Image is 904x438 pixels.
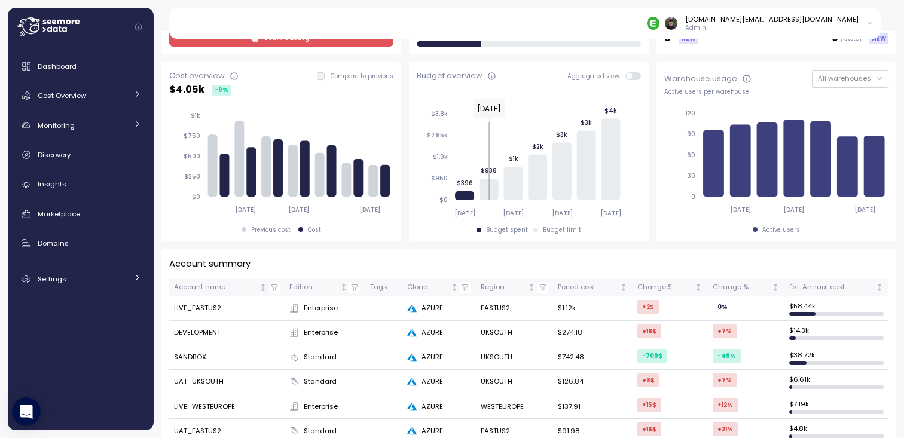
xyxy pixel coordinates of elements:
tspan: [DATE] [454,209,475,217]
th: Period costNot sorted [553,279,633,296]
td: $ 58.44k [784,296,888,321]
div: Not sorted [340,283,348,292]
tspan: [DATE] [600,209,621,217]
td: $126.84 [553,370,633,394]
div: Previous cost [251,226,291,234]
div: +7 % [713,324,737,338]
td: UKSOUTH [476,321,553,345]
div: [DOMAIN_NAME][EMAIL_ADDRESS][DOMAIN_NAME] [685,14,859,24]
div: Not sorted [259,283,267,292]
a: Marketplace [13,202,149,226]
div: +21 % [713,422,738,436]
td: $ 6.61k [784,370,888,394]
td: UKSOUTH [476,345,553,370]
p: $ 4.05k [169,82,204,98]
a: Cost Overview [13,84,149,108]
div: Not sorted [771,283,780,292]
a: Dashboard [13,54,149,78]
th: Change $Not sorted [633,279,708,296]
div: Budget spent [486,226,528,234]
div: Account name [174,282,257,293]
div: Change % [713,282,769,293]
div: +7 % [713,373,737,387]
img: 8a667c340b96c72f6b400081a025948b [665,17,677,29]
span: Standard [304,376,337,387]
span: Insights [38,179,66,189]
span: Settings [38,274,66,284]
tspan: 60 [687,151,695,159]
div: Active users per warehouse [664,88,888,96]
td: UAT_UKSOUTH [169,370,285,394]
tspan: 90 [687,130,695,138]
tspan: 120 [685,109,695,117]
tspan: $750 [184,132,200,140]
div: +8 $ [637,373,659,387]
p: Compare to previous [331,72,393,81]
div: Cost [308,226,321,234]
a: Discovery [13,143,149,167]
tspan: $950 [431,174,448,182]
div: +15 $ [637,398,661,412]
button: Collapse navigation [131,23,146,32]
span: Cost Overview [38,91,86,100]
div: -709 $ [637,349,667,363]
div: Edition [289,282,338,293]
div: Tags [370,282,398,293]
span: Domains [38,238,69,248]
th: CloudNot sorted [402,279,476,296]
th: Change %Not sorted [707,279,784,296]
tspan: $0 [439,196,448,204]
span: Monitoring [38,121,75,130]
tspan: 30 [688,172,695,180]
td: SANDBOX [169,345,285,370]
tspan: $3.8k [431,110,448,118]
tspan: $396 [456,179,472,187]
div: +16 $ [637,422,661,436]
div: Cloud [407,282,448,293]
span: Dashboard [38,62,77,71]
div: Est. Annual cost [789,282,874,293]
td: $ 7.19k [784,394,888,419]
div: Change $ [637,282,693,293]
tspan: $0 [192,193,200,201]
a: Domains [13,231,149,255]
img: 689adfd76a9d17b9213495f1.PNG [647,17,659,29]
td: $137.91 [553,394,633,419]
tspan: [DATE] [552,209,573,217]
div: 0 % [713,300,732,314]
td: EASTUS2 [476,296,553,321]
tspan: $2k [532,143,543,151]
tspan: [DATE] [503,209,524,217]
th: Est. Annual costNot sorted [784,279,888,296]
div: Budget overview [417,70,482,82]
td: LIVE_EASTUS2 [169,296,285,321]
div: AZURE [407,352,471,363]
td: DEVELOPMENT [169,321,285,345]
tspan: [DATE] [784,206,805,213]
tspan: $3k [556,130,567,138]
div: Period cost [558,282,618,293]
span: Enterprise [304,327,338,338]
button: All warehouses [812,70,888,87]
td: UKSOUTH [476,370,553,394]
span: Standard [304,352,337,363]
tspan: $1k [508,155,518,163]
div: -9 % [212,85,231,96]
td: LIVE_WESTEUROPE [169,394,285,419]
div: Not sorted [694,283,703,292]
tspan: $2.85k [427,131,448,139]
span: Aggregated view [567,72,625,80]
tspan: $938 [481,167,497,174]
td: $1.12k [553,296,633,321]
div: Not sorted [875,283,884,292]
div: Open Intercom Messenger [12,397,41,426]
td: $ 38.72k [784,345,888,370]
tspan: [DATE] [854,206,875,213]
tspan: [DATE] [730,206,751,213]
div: Warehouse usage [664,73,737,85]
span: Enterprise [304,303,338,314]
span: Standard [304,426,337,437]
div: Budget limit [543,226,581,234]
p: Admin [685,24,859,32]
tspan: $500 [184,152,200,160]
